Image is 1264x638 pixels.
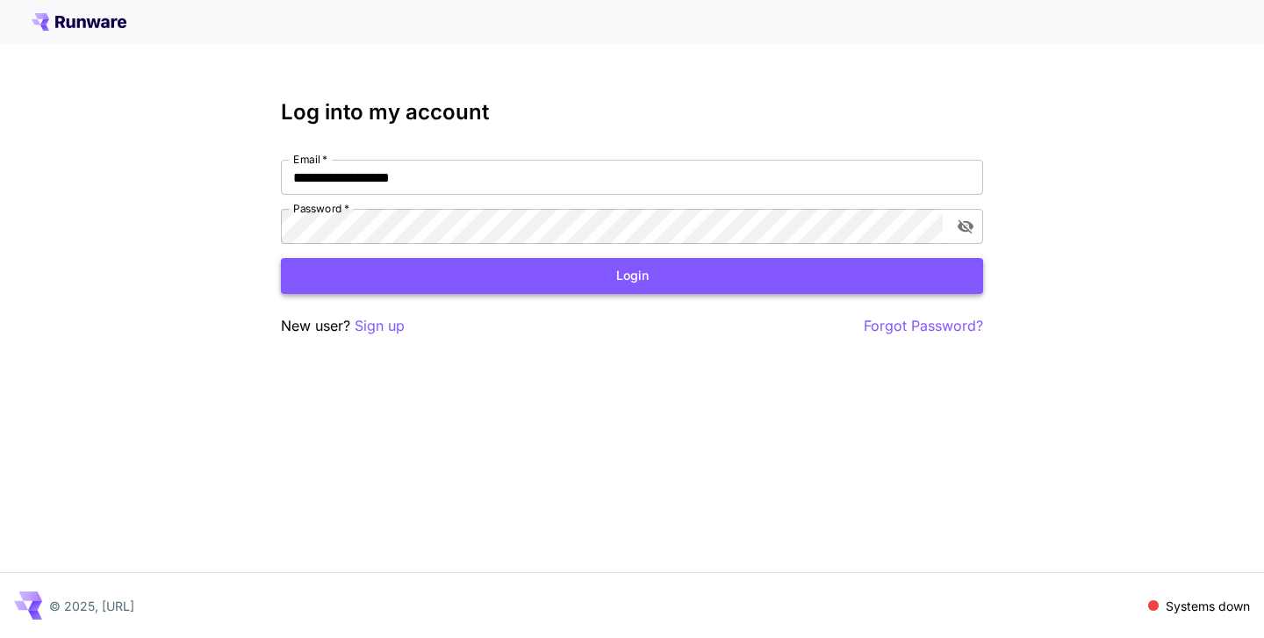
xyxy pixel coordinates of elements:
button: toggle password visibility [950,211,981,242]
h3: Log into my account [281,100,983,125]
p: © 2025, [URL] [49,597,134,615]
button: Login [281,258,983,294]
p: New user? [281,315,405,337]
p: Systems down [1166,597,1250,615]
label: Password [293,201,349,216]
label: Email [293,152,327,167]
button: Sign up [355,315,405,337]
button: Forgot Password? [864,315,983,337]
